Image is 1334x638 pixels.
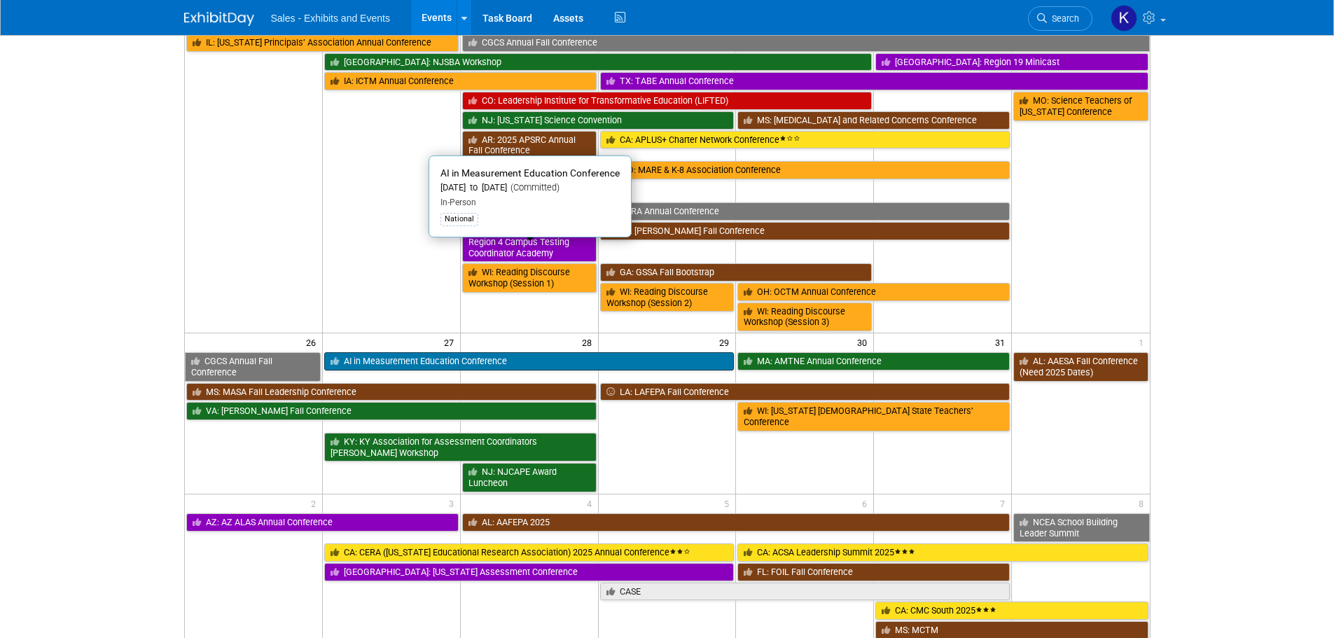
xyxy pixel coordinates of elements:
[186,383,597,401] a: MS: MASA Fall Leadership Conference
[737,111,1010,130] a: MS: [MEDICAL_DATA] and Related Concerns Conference
[1013,352,1148,381] a: AL: AAESA Fall Conference (Need 2025 Dates)
[600,283,735,312] a: WI: Reading Discourse Workshop (Session 2)
[324,72,597,90] a: IA: ICTM Annual Conference
[1013,513,1149,542] a: NCEA School Building Leader Summit
[1028,6,1092,31] a: Search
[581,333,598,351] span: 28
[324,543,735,562] a: CA: CERA ([US_STATE] Educational Research Association) 2025 Annual Conference
[462,131,597,160] a: AR: 2025 APSRC Annual Fall Conference
[462,263,597,292] a: WI: Reading Discourse Workshop (Session 1)
[723,494,735,512] span: 5
[440,213,478,226] div: National
[1137,333,1150,351] span: 1
[462,92,873,110] a: CO: Leadership Institute for Transformative Education (LIFTED)
[875,53,1148,71] a: [GEOGRAPHIC_DATA]: Region 19 Minicast
[185,352,321,381] a: CGCS Annual Fall Conference
[324,352,735,370] a: AI in Measurement Education Conference
[462,222,597,262] a: [GEOGRAPHIC_DATA]: Region 4 Campus Testing Coordinator Academy
[305,333,322,351] span: 26
[600,583,1010,601] a: CASE
[447,494,460,512] span: 3
[1013,92,1148,120] a: MO: Science Teachers of [US_STATE] Conference
[737,563,1010,581] a: FL: FOIL Fall Conference
[737,402,1010,431] a: WI: [US_STATE] [DEMOGRAPHIC_DATA] State Teachers’ Conference
[440,197,476,207] span: In-Person
[737,283,1010,301] a: OH: OCTM Annual Conference
[186,402,597,420] a: VA: [PERSON_NAME] Fall Conference
[440,167,620,179] span: AI in Measurement Education Conference
[585,494,598,512] span: 4
[999,494,1011,512] span: 7
[994,333,1011,351] span: 31
[875,602,1148,620] a: CA: CMC South 2025
[186,513,459,532] a: AZ: AZ ALAS Annual Conference
[600,131,1010,149] a: CA: APLUS+ Charter Network Conference
[737,303,872,331] a: WI: Reading Discourse Workshop (Session 3)
[600,72,1148,90] a: TX: TABE Annual Conference
[443,333,460,351] span: 27
[271,13,390,24] span: Sales - Exhibits and Events
[184,12,254,26] img: ExhibitDay
[324,53,872,71] a: [GEOGRAPHIC_DATA]: NJSBA Workshop
[718,333,735,351] span: 29
[600,222,1010,240] a: SC: [PERSON_NAME] Fall Conference
[600,263,873,282] a: GA: GSSA Fall Bootstrap
[462,463,597,492] a: NJ: NJCAPE Award Luncheon
[737,543,1148,562] a: CA: ACSA Leadership Summit 2025
[324,563,735,581] a: [GEOGRAPHIC_DATA]: [US_STATE] Assessment Conference
[462,111,735,130] a: NJ: [US_STATE] Science Convention
[600,161,1010,179] a: MO: MARE & K-8 Association Conference
[1111,5,1137,32] img: Kara Haven
[462,34,1150,52] a: CGCS Annual Fall Conference
[600,202,1010,221] a: NERA Annual Conference
[462,513,1010,532] a: AL: AAFEPA 2025
[507,182,560,193] span: (Committed)
[440,182,620,194] div: [DATE] to [DATE]
[324,433,597,462] a: KY: KY Association for Assessment Coordinators [PERSON_NAME] Workshop
[186,34,459,52] a: IL: [US_STATE] Principals’ Association Annual Conference
[1137,494,1150,512] span: 8
[310,494,322,512] span: 2
[737,352,1010,370] a: MA: AMTNE Annual Conference
[856,333,873,351] span: 30
[861,494,873,512] span: 6
[600,383,1010,401] a: LA: LAFEPA Fall Conference
[1047,13,1079,24] span: Search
